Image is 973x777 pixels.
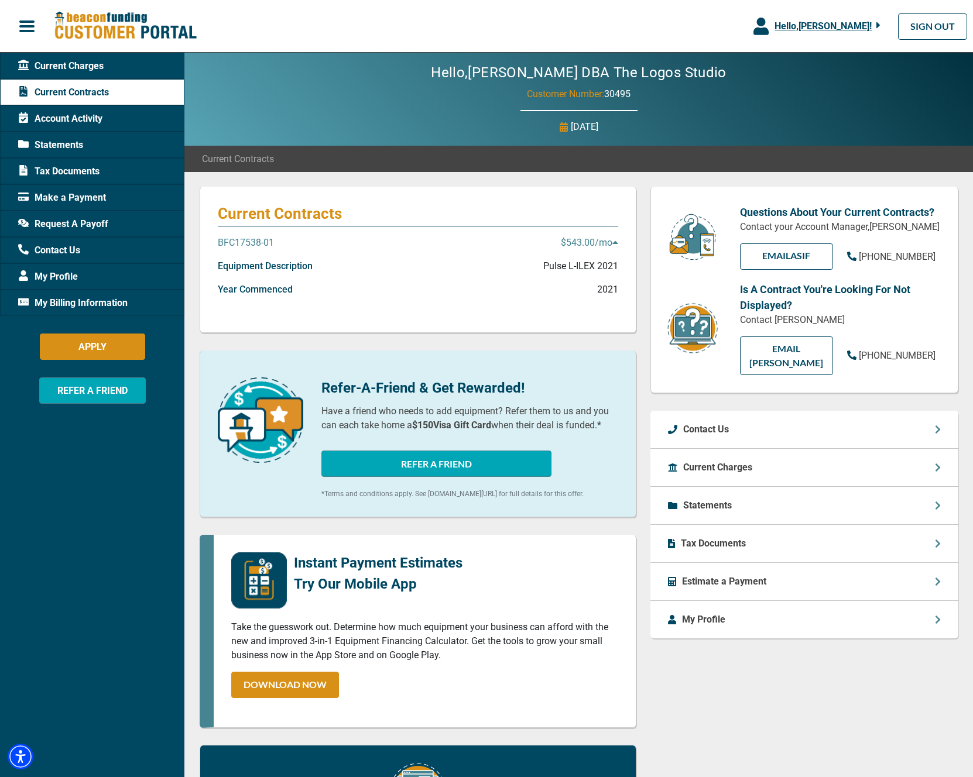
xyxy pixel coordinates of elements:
[740,313,940,327] p: Contact [PERSON_NAME]
[740,204,940,220] p: Questions About Your Current Contracts?
[775,20,872,32] span: Hello, [PERSON_NAME] !
[218,204,618,223] p: Current Contracts
[18,112,102,126] span: Account Activity
[231,672,339,698] a: DOWNLOAD NOW
[218,377,303,463] img: refer-a-friend-icon.png
[8,744,33,769] div: Accessibility Menu
[218,236,274,250] p: BFC17538-01
[859,350,936,361] span: [PHONE_NUMBER]
[18,243,80,257] span: Contact Us
[561,236,618,250] p: $543.00 /mo
[571,120,598,134] p: [DATE]
[231,552,287,608] img: mobile-app-logo.png
[218,259,313,273] p: Equipment Description
[604,88,631,99] span: 30495
[18,59,104,73] span: Current Charges
[231,620,618,662] p: Take the guesswork out. Determine how much equipment your business can afford with the new and im...
[18,296,128,310] span: My Billing Information
[740,281,940,313] p: Is A Contract You're Looking For Not Displayed?
[683,422,729,436] p: Contact Us
[202,152,274,166] span: Current Contracts
[683,460,752,475] p: Current Charges
[294,573,462,594] p: Try Our Mobile App
[847,349,936,363] a: [PHONE_NUMBER]
[682,613,725,627] p: My Profile
[321,489,618,499] p: *Terms and conditions apply. See [DOMAIN_NAME][URL] for full details for this offer.
[597,283,618,297] p: 2021
[682,575,766,589] p: Estimate a Payment
[683,498,732,513] p: Statements
[740,220,940,234] p: Contact your Account Manager, [PERSON_NAME]
[40,334,145,360] button: APPLY
[543,259,618,273] p: Pulse L-ILEX 2021
[666,302,719,355] img: contract-icon.png
[18,191,106,205] span: Make a Payment
[740,336,833,375] a: EMAIL [PERSON_NAME]
[218,283,293,297] p: Year Commenced
[847,250,936,264] a: [PHONE_NUMBER]
[527,88,604,99] span: Customer Number:
[321,404,618,432] p: Have a friend who needs to add equipment? Refer them to us and you can each take home a when thei...
[666,213,719,262] img: customer-service.png
[18,270,78,284] span: My Profile
[294,552,462,573] p: Instant Payment Estimates
[396,64,761,81] h2: Hello, [PERSON_NAME] DBA The Logos Studio
[412,420,491,431] b: $150 Visa Gift Card
[18,138,83,152] span: Statements
[18,217,108,231] span: Request A Payoff
[740,243,833,270] a: EMAILAsif
[859,251,936,262] span: [PHONE_NUMBER]
[681,537,746,551] p: Tax Documents
[39,377,146,404] button: REFER A FRIEND
[898,13,967,40] a: SIGN OUT
[321,451,551,477] button: REFER A FRIEND
[18,85,109,99] span: Current Contracts
[18,164,100,178] span: Tax Documents
[54,11,197,41] img: Beacon Funding Customer Portal Logo
[321,377,618,398] p: Refer-A-Friend & Get Rewarded!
